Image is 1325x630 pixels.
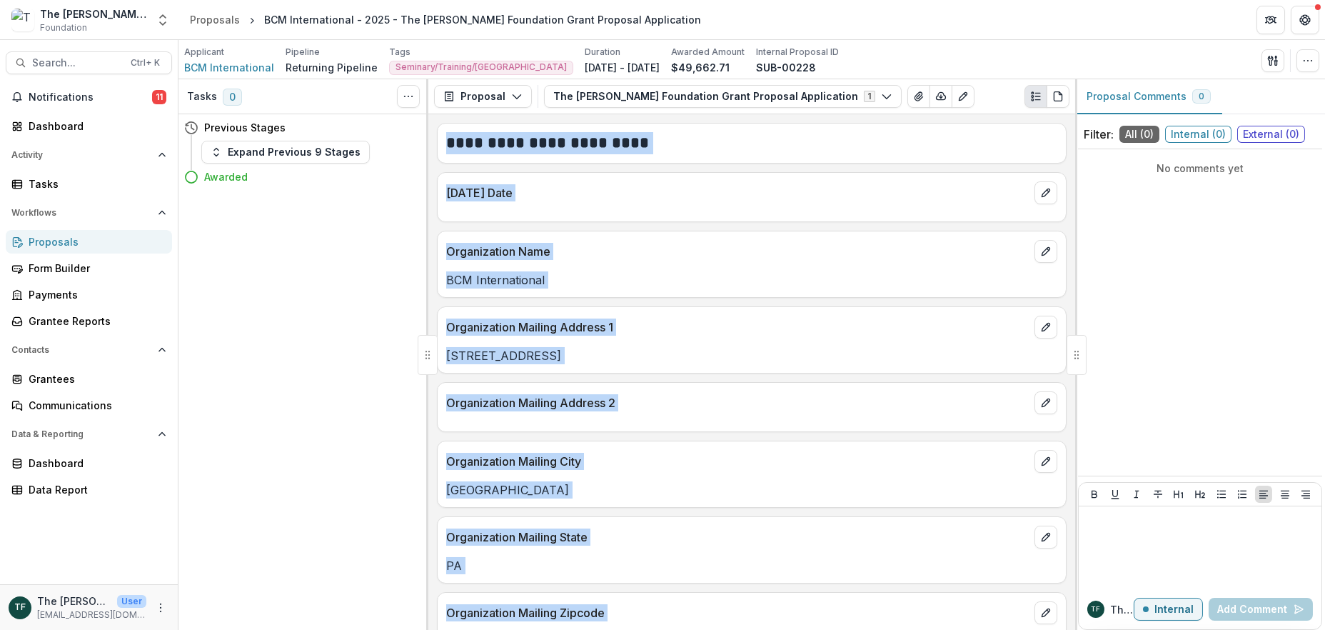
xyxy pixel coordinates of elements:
div: Tasks [29,176,161,191]
button: Align Right [1297,486,1314,503]
div: BCM International - 2025 - The [PERSON_NAME] Foundation Grant Proposal Application [264,12,701,27]
div: Data Report [29,482,161,497]
button: Add Comment [1209,598,1313,621]
button: Strike [1149,486,1167,503]
button: Edit as form [952,85,974,108]
button: edit [1034,391,1057,414]
button: Ordered List [1234,486,1251,503]
button: Expand Previous 9 Stages [201,141,370,164]
button: Underline [1107,486,1124,503]
button: Heading 2 [1192,486,1209,503]
span: All ( 0 ) [1119,126,1159,143]
span: 0 [223,89,242,106]
span: Seminary/Training/[GEOGRAPHIC_DATA] [396,62,567,72]
button: Open entity switcher [153,6,173,34]
p: $49,662.71 [671,60,730,75]
button: edit [1034,316,1057,339]
h3: Tasks [187,91,217,103]
p: User [117,595,146,608]
p: Awarded Amount [671,46,745,59]
p: BCM International [446,271,1057,289]
span: Foundation [40,21,87,34]
a: BCM International [184,60,274,75]
a: Grantees [6,367,172,391]
button: Proposal Comments [1075,79,1222,114]
button: Get Help [1291,6,1319,34]
p: Internal Proposal ID [756,46,839,59]
button: edit [1034,526,1057,549]
button: edit [1034,181,1057,204]
p: Tags [389,46,410,59]
h4: Previous Stages [204,120,286,135]
button: edit [1034,601,1057,624]
button: Open Data & Reporting [6,423,172,446]
p: [DATE] - [DATE] [585,60,660,75]
p: Organization Mailing Zipcode [446,604,1029,621]
div: Communications [29,398,161,413]
span: Activity [11,150,152,160]
div: Grantees [29,371,161,386]
p: [EMAIL_ADDRESS][DOMAIN_NAME] [37,609,146,621]
p: Applicant [184,46,224,59]
button: Open Contacts [6,339,172,361]
button: PDF view [1047,85,1069,108]
button: The [PERSON_NAME] Foundation Grant Proposal Application1 [544,85,902,108]
button: Plaintext view [1024,85,1047,108]
span: External ( 0 ) [1237,126,1305,143]
a: Dashboard [6,114,172,138]
a: Proposals [6,230,172,254]
div: Form Builder [29,261,161,276]
div: Proposals [29,234,161,249]
button: Internal [1134,598,1203,621]
span: Notifications [29,91,152,104]
a: Dashboard [6,451,172,475]
button: Align Center [1276,486,1294,503]
div: The Bolick Foundation [1092,606,1101,613]
button: Open Workflows [6,201,172,224]
a: Grantee Reports [6,309,172,333]
h4: Awarded [204,169,248,184]
span: Data & Reporting [11,429,152,439]
span: Internal ( 0 ) [1165,126,1231,143]
span: 0 [1199,91,1204,101]
p: [GEOGRAPHIC_DATA] [446,481,1057,499]
div: Payments [29,287,161,302]
p: The [PERSON_NAME] Foundation [37,594,111,609]
button: Proposal [434,85,532,108]
span: Search... [32,57,122,69]
p: Pipeline [286,46,320,59]
div: The [PERSON_NAME] Foundation [40,6,147,21]
span: Workflows [11,208,152,218]
button: Align Left [1255,486,1272,503]
button: Bold [1086,486,1103,503]
p: [DATE] Date [446,184,1029,201]
div: The Bolick Foundation [14,603,26,612]
div: Proposals [190,12,240,27]
p: SUB-00228 [756,60,816,75]
button: View Attached Files [907,85,930,108]
a: Form Builder [6,256,172,280]
button: More [152,599,169,616]
p: [STREET_ADDRESS] [446,347,1057,364]
button: Italicize [1128,486,1145,503]
p: Returning Pipeline [286,60,378,75]
div: Ctrl + K [128,55,163,71]
p: PA [446,557,1057,574]
a: Tasks [6,172,172,196]
a: Proposals [184,9,246,30]
div: Dashboard [29,456,161,471]
p: Organization Name [446,243,1029,260]
a: Communications [6,394,172,417]
button: Partners [1256,6,1285,34]
img: The Bolick Foundation [11,9,34,31]
p: Organization Mailing Address 1 [446,319,1029,336]
a: Data Report [6,478,172,501]
p: Organization Mailing Address 2 [446,394,1029,411]
p: Organization Mailing State [446,529,1029,546]
button: edit [1034,240,1057,263]
button: Open Activity [6,144,172,166]
div: Grantee Reports [29,314,161,329]
p: No comments yet [1084,161,1316,176]
button: Bullet List [1213,486,1230,503]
